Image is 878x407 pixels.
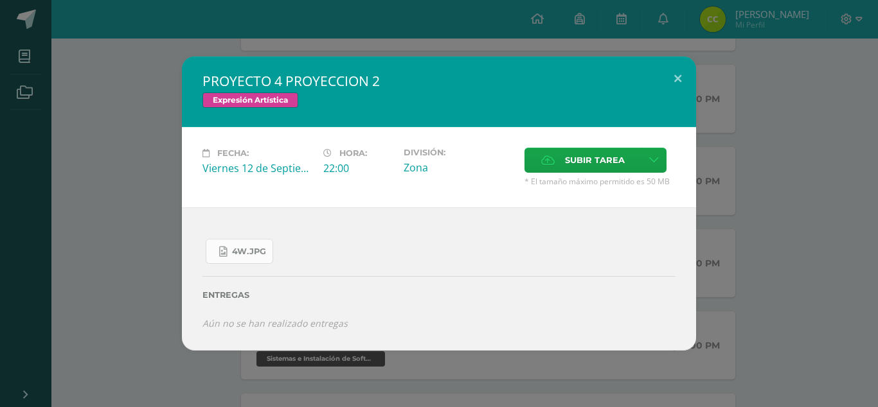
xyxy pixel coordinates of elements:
i: Aún no se han realizado entregas [202,317,348,329]
button: Close (Esc) [659,56,696,100]
a: 4W.jpg [206,239,273,264]
label: Entregas [202,290,676,300]
span: 4W.jpg [232,247,266,257]
span: Fecha: [217,148,249,158]
span: Expresión Artística [202,92,298,108]
span: * El tamaño máximo permitido es 50 MB [524,176,676,187]
label: División: [404,148,514,157]
div: Viernes 12 de Septiembre [202,161,313,175]
span: Hora: [339,148,367,158]
div: 22:00 [323,161,393,175]
div: Zona [404,160,514,175]
h2: PROYECTO 4 PROYECCION 2 [202,72,676,90]
span: Subir tarea [565,148,625,172]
